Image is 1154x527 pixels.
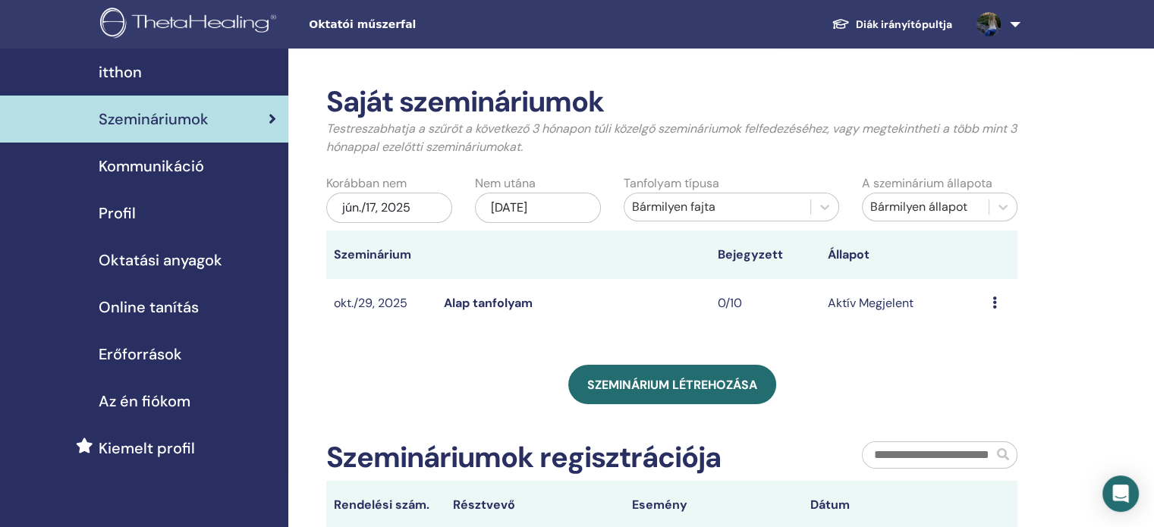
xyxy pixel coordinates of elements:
span: Oktatási anyagok [99,249,222,271]
a: Diák irányítópultja [819,11,964,39]
span: Erőforrások [99,343,182,365]
span: itthon [99,61,142,83]
img: logo.png [100,8,281,42]
label: Tanfolyam típusa [624,174,719,193]
span: Kommunikáció [99,155,204,177]
a: Szeminárium létrehozása [568,365,776,404]
td: 0/10 [710,279,820,328]
span: Online tanítás [99,296,199,318]
label: Nem utána [475,174,536,193]
td: Aktív Megjelent [820,279,985,328]
h2: Szemináriumok regisztrációja [326,441,721,475]
div: Bármilyen fajta [632,198,803,216]
th: Szeminárium [326,231,436,279]
label: Korábban nem [326,174,407,193]
span: Szeminárium létrehozása [587,377,757,393]
label: A szeminárium állapota [862,174,992,193]
span: Az én fiókom [99,390,190,413]
span: Kiemelt profil [99,437,195,460]
span: Oktatói műszerfal [309,17,536,33]
div: [DATE] [475,193,601,223]
th: Állapot [820,231,985,279]
p: Testreszabhatja a szűrőt a következő 3 hónapon túli közelgő szemináriumok felfedezéséhez, vagy me... [326,120,1017,156]
th: Bejegyzett [710,231,820,279]
div: Bármilyen állapot [870,198,981,216]
div: jún./17, 2025 [326,193,452,223]
span: Profil [99,202,136,224]
td: okt./29, 2025 [326,279,436,328]
span: Szemináriumok [99,108,209,130]
a: Alap tanfolyam [444,295,533,311]
div: Open Intercom Messenger [1102,475,1139,512]
img: default.jpg [976,12,1001,36]
h2: Saját szemináriumok [326,85,1017,120]
img: graduation-cap-white.svg [832,17,850,30]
